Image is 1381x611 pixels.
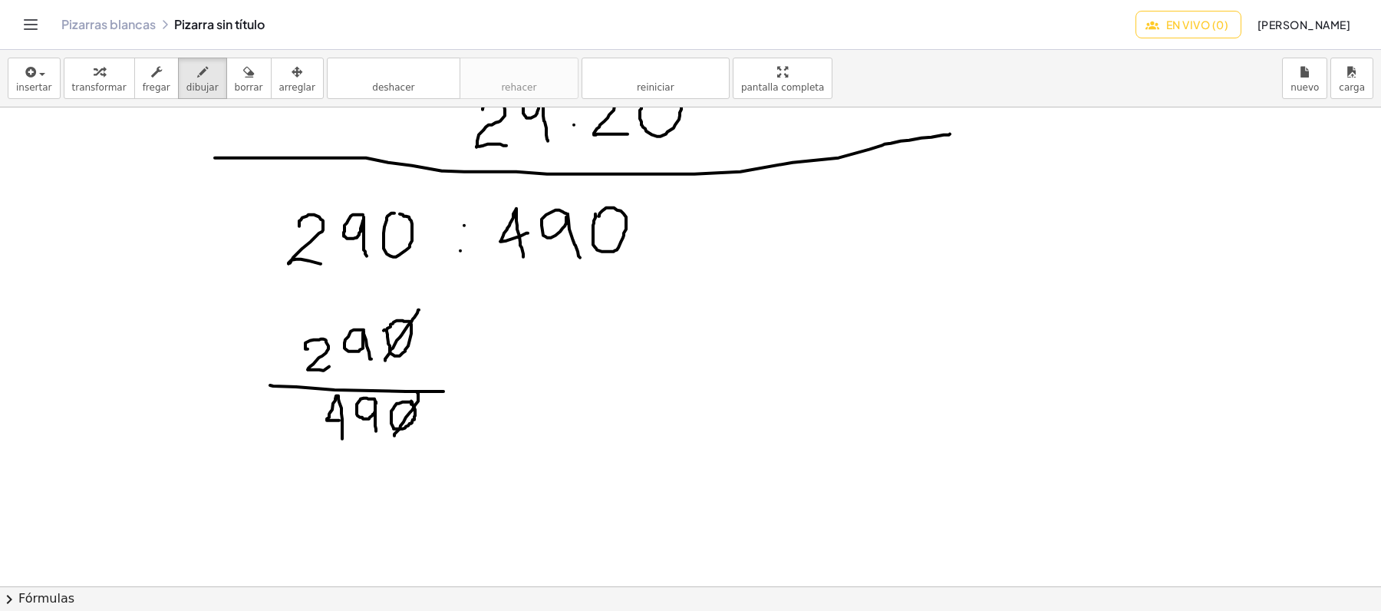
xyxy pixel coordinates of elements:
button: insertar [8,58,61,99]
button: nuevo [1282,58,1327,99]
font: reiniciar [637,82,674,93]
font: nuevo [1290,82,1319,93]
font: Pizarras blancas [61,16,156,32]
button: pantalla completa [733,58,833,99]
font: rehacer [468,64,570,79]
button: fregar [134,58,179,99]
button: borrar [226,58,272,99]
font: En vivo (0) [1166,18,1228,31]
button: deshacerdeshacer [327,58,460,99]
button: [PERSON_NAME] [1244,11,1363,38]
font: insertar [16,82,52,93]
font: [PERSON_NAME] [1257,18,1350,31]
button: En vivo (0) [1135,11,1241,38]
font: transformar [72,82,127,93]
button: rehacerrehacer [460,58,578,99]
button: transformar [64,58,135,99]
font: rehacer [501,82,536,93]
font: carga [1339,82,1365,93]
button: dibujar [178,58,227,99]
font: deshacer [372,82,414,93]
font: arreglar [279,82,315,93]
button: refrescarreiniciar [582,58,730,99]
font: deshacer [335,64,452,79]
button: carga [1330,58,1373,99]
font: dibujar [186,82,219,93]
a: Pizarras blancas [61,17,156,32]
font: borrar [235,82,263,93]
button: Cambiar navegación [18,12,43,37]
font: Fórmulas [18,591,74,606]
font: refrescar [590,64,721,79]
button: arreglar [271,58,324,99]
font: fregar [143,82,170,93]
font: pantalla completa [741,82,825,93]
